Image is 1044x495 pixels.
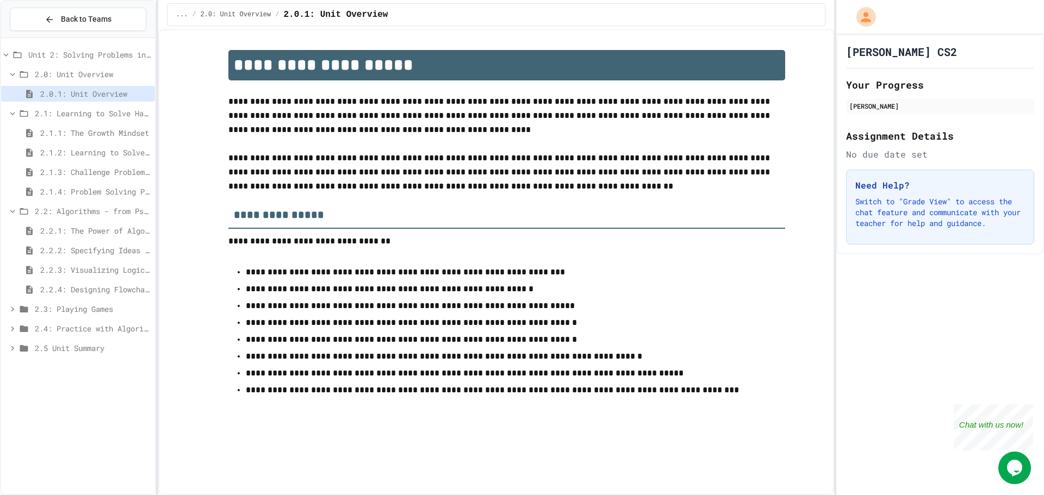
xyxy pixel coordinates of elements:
[998,452,1033,484] iframe: chat widget
[283,8,388,21] span: 2.0.1: Unit Overview
[40,264,151,275] span: 2.2.3: Visualizing Logic with Flowcharts
[40,127,151,139] span: 2.1.1: The Growth Mindset
[275,10,279,19] span: /
[40,88,151,99] span: 2.0.1: Unit Overview
[192,10,196,19] span: /
[40,284,151,295] span: 2.2.4: Designing Flowcharts
[35,108,151,119] span: 2.1: Learning to Solve Hard Problems
[855,179,1025,192] h3: Need Help?
[846,128,1034,143] h2: Assignment Details
[35,68,151,80] span: 2.0: Unit Overview
[855,196,1025,229] p: Switch to "Grade View" to access the chat feature and communicate with your teacher for help and ...
[40,186,151,197] span: 2.1.4: Problem Solving Practice
[35,323,151,334] span: 2.4: Practice with Algorithms
[846,148,1034,161] div: No due date set
[40,225,151,236] span: 2.2.1: The Power of Algorithms
[35,303,151,315] span: 2.3: Playing Games
[61,14,111,25] span: Back to Teams
[10,8,146,31] button: Back to Teams
[35,205,151,217] span: 2.2: Algorithms - from Pseudocode to Flowcharts
[40,245,151,256] span: 2.2.2: Specifying Ideas with Pseudocode
[40,147,151,158] span: 2.1.2: Learning to Solve Hard Problems
[35,342,151,354] span: 2.5 Unit Summary
[849,101,1031,111] div: [PERSON_NAME]
[846,77,1034,92] h2: Your Progress
[954,404,1033,450] iframe: chat widget
[846,44,957,59] h1: [PERSON_NAME] CS2
[845,4,879,29] div: My Account
[201,10,271,19] span: 2.0: Unit Overview
[40,166,151,178] span: 2.1.3: Challenge Problem - The Bridge
[28,49,151,60] span: Unit 2: Solving Problems in Computer Science
[176,10,188,19] span: ...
